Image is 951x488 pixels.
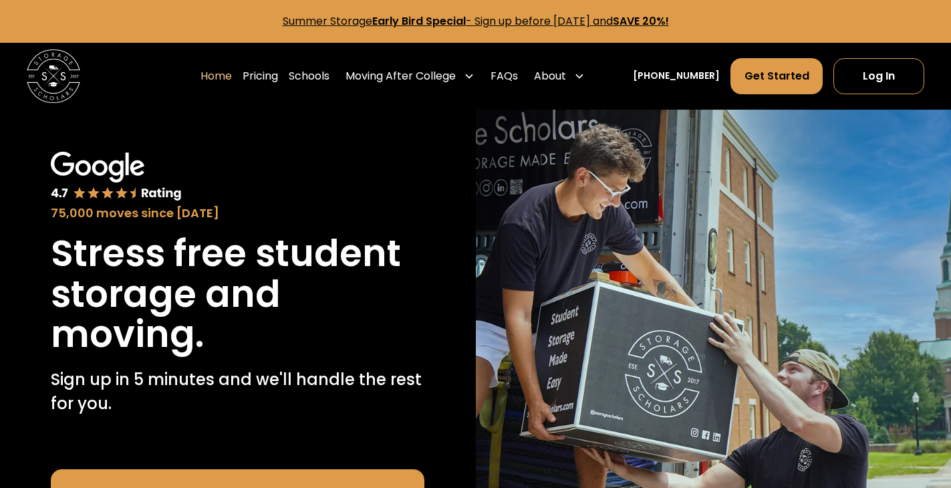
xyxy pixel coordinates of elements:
a: Pricing [243,57,278,95]
a: [PHONE_NUMBER] [633,69,720,83]
h1: Stress free student storage and moving. [51,233,424,354]
a: FAQs [491,57,518,95]
div: About [529,57,590,95]
div: About [534,68,566,84]
a: Schools [289,57,329,95]
strong: Early Bird Special [372,13,466,29]
strong: SAVE 20%! [613,13,669,29]
a: Summer StorageEarly Bird Special- Sign up before [DATE] andSAVE 20%! [283,13,669,29]
img: Google 4.7 star rating [51,152,182,202]
a: Home [200,57,232,95]
p: Sign up in 5 minutes and we'll handle the rest for you. [51,368,424,416]
a: home [27,49,80,103]
div: Moving After College [346,68,456,84]
div: 75,000 moves since [DATE] [51,205,424,223]
img: Storage Scholars main logo [27,49,80,103]
a: Log In [833,58,924,94]
a: Get Started [730,58,823,94]
div: Moving After College [340,57,480,95]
